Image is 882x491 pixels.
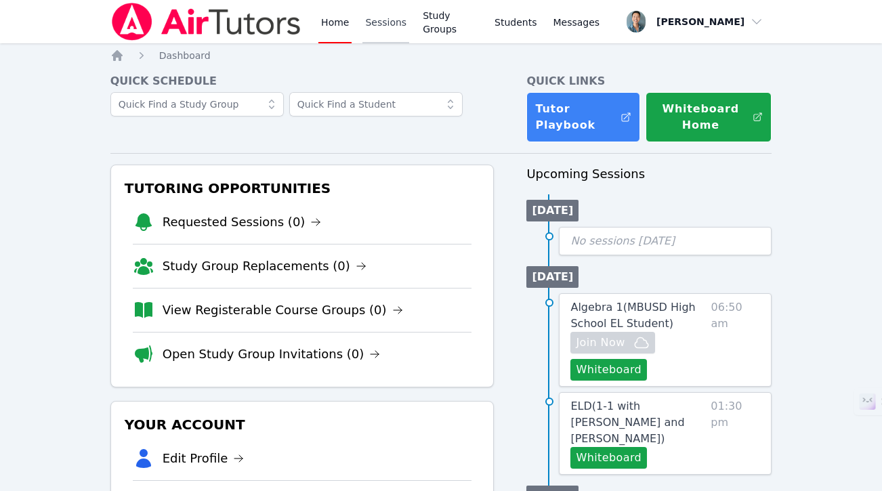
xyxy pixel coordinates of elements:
a: Dashboard [159,49,211,62]
h3: Upcoming Sessions [526,165,772,184]
a: Study Group Replacements (0) [163,257,366,276]
span: Algebra 1 ( MBUSD High School EL Student ) [570,301,695,330]
span: ELD ( 1-1 with [PERSON_NAME] and [PERSON_NAME] ) [570,400,684,445]
span: No sessions [DATE] [570,234,675,247]
li: [DATE] [526,266,579,288]
button: Whiteboard [570,447,647,469]
span: Join Now [576,335,625,351]
span: 06:50 am [711,299,761,381]
a: Tutor Playbook [526,92,639,142]
button: Whiteboard Home [646,92,772,142]
input: Quick Find a Study Group [110,92,284,116]
h4: Quick Links [526,73,772,89]
a: Open Study Group Invitations (0) [163,345,381,364]
button: Whiteboard [570,359,647,381]
li: [DATE] [526,200,579,221]
h3: Your Account [122,412,483,437]
h3: Tutoring Opportunities [122,176,483,200]
nav: Breadcrumb [110,49,772,62]
img: Air Tutors [110,3,302,41]
a: View Registerable Course Groups (0) [163,301,403,320]
h4: Quick Schedule [110,73,495,89]
button: Join Now [570,332,654,354]
a: Requested Sessions (0) [163,213,322,232]
input: Quick Find a Student [289,92,463,116]
a: Algebra 1(MBUSD High School EL Student) [570,299,705,332]
span: 01:30 pm [711,398,760,469]
span: Dashboard [159,50,211,61]
a: ELD(1-1 with [PERSON_NAME] and [PERSON_NAME]) [570,398,705,447]
span: Messages [553,16,600,29]
a: Edit Profile [163,449,245,468]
